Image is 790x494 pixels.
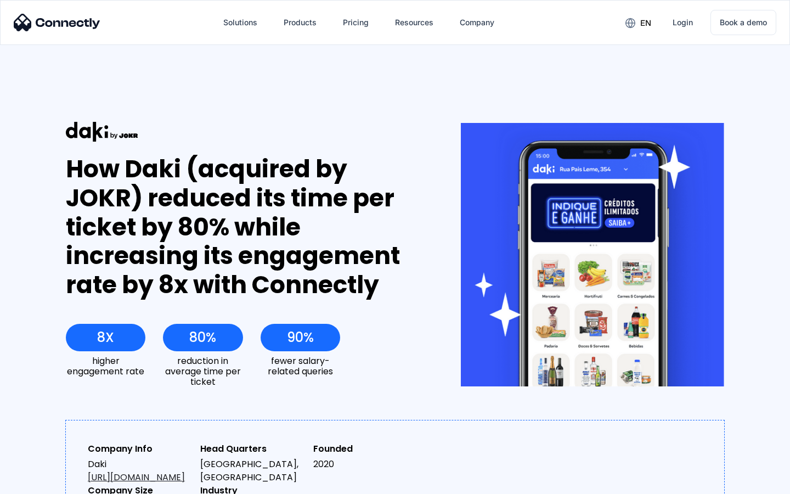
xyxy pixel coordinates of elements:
div: Head Quarters [200,442,304,456]
div: How Daki (acquired by JOKR) reduced its time per ticket by 80% while increasing its engagement ra... [66,155,421,300]
div: fewer salary-related queries [261,356,340,377]
div: Daki [88,458,191,484]
div: 80% [189,330,216,345]
div: reduction in average time per ticket [163,356,242,388]
div: Pricing [343,15,369,30]
div: Company [460,15,494,30]
div: 90% [287,330,314,345]
div: Solutions [223,15,257,30]
a: Login [664,9,702,36]
ul: Language list [22,475,66,490]
div: Resources [395,15,433,30]
img: Connectly Logo [14,14,100,31]
div: Founded [313,442,417,456]
div: Company Info [88,442,191,456]
div: 2020 [313,458,417,471]
div: higher engagement rate [66,356,145,377]
a: Book a demo [710,10,776,35]
div: en [640,15,651,31]
aside: Language selected: English [11,475,66,490]
div: 8X [97,330,114,345]
div: [GEOGRAPHIC_DATA], [GEOGRAPHIC_DATA] [200,458,304,484]
div: Login [673,15,693,30]
a: Pricing [334,9,377,36]
div: Products [284,15,317,30]
a: [URL][DOMAIN_NAME] [88,471,185,484]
